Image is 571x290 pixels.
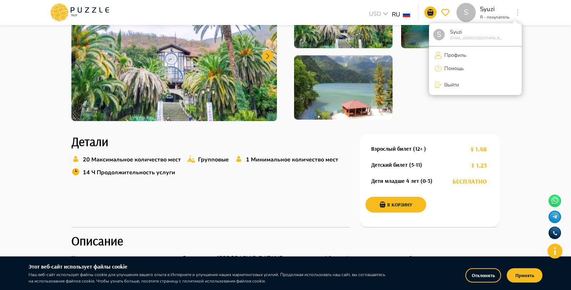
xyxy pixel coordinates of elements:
p: Профиль [442,51,466,59]
p: Помощь [442,65,464,72]
p: Выйти [442,81,459,89]
p: Syuzi [448,28,504,36]
div: S [433,29,445,40]
p: [EMAIL_ADDRESS][DOMAIN_NAME] [448,36,504,41]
